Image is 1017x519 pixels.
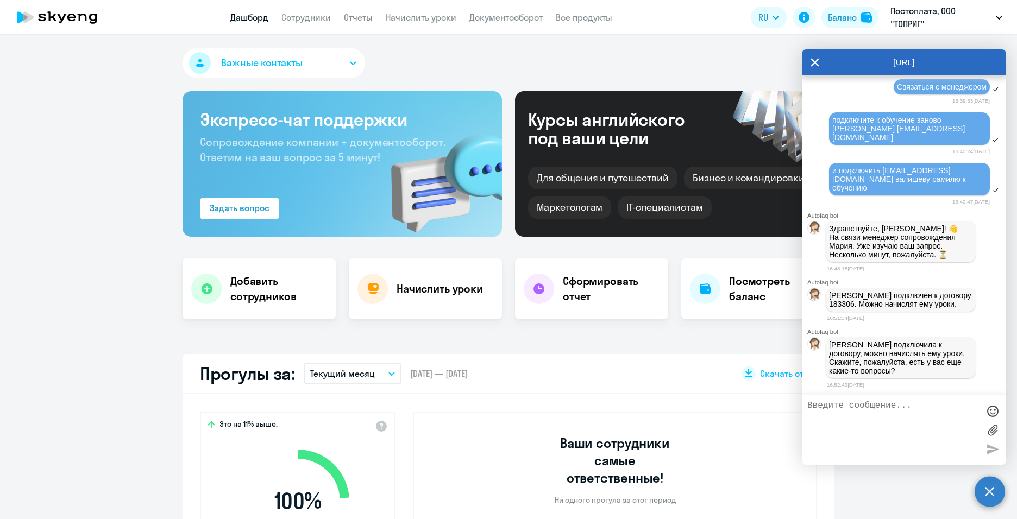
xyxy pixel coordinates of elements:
label: Лимит 10 файлов [984,422,1001,438]
button: Балансbalance [821,7,878,28]
button: Задать вопрос [200,198,279,219]
span: [DATE] — [DATE] [410,368,468,379]
div: Баланс [828,11,857,24]
div: Бизнес и командировки [684,167,813,189]
span: и подключить [EMAIL_ADDRESS][DOMAIN_NAME] валишеву рамилю к обучению [832,166,968,192]
button: Текущий месяц [304,363,401,384]
div: Задать вопрос [210,201,269,214]
a: Сотрудники [281,12,331,23]
span: 100 % [235,488,360,514]
time: 16:52:49[DATE] [827,382,864,388]
span: подключите к обучение заново [PERSON_NAME] [EMAIL_ADDRESS][DOMAIN_NAME] [832,116,965,142]
div: Autofaq bot [807,279,1006,286]
p: Здравствуйте, [PERSON_NAME]! 👋 ﻿На связи менеджер сопровождения Мария. Уже изучаю ваш запрос. Нес... [829,224,972,259]
a: Все продукты [556,12,612,23]
span: Это на 11% выше, [219,419,278,432]
a: Начислить уроки [386,12,456,23]
a: Документооборот [469,12,543,23]
span: Важные контакты [221,56,303,70]
img: bot avatar [808,221,821,237]
span: Сопровождение компании + документооборот. Ответим на ваш вопрос за 5 минут! [200,135,445,164]
button: RU [751,7,787,28]
time: 16:39:33[DATE] [952,98,990,104]
time: 16:40:47[DATE] [952,199,990,205]
div: Autofaq bot [807,328,1006,335]
button: Постоплата, ООО "ТОПРИГ" [885,4,1008,30]
time: 16:40:24[DATE] [952,148,990,154]
button: Важные контакты [183,48,365,78]
span: Связаться с менеджером [897,83,987,91]
a: Отчеты [344,12,373,23]
h3: Экспресс-чат поддержки [200,109,485,130]
img: bot avatar [808,288,821,304]
h4: Сформировать отчет [563,274,660,304]
div: Autofaq bot [807,212,1006,219]
p: [PERSON_NAME] подключила к договору, можно начислять ему уроки. Скажите, пожалуйста, есть у вас е... [829,340,972,375]
p: Текущий месяц [310,367,375,380]
div: Курсы английского под ваши цели [528,110,714,147]
a: Дашборд [230,12,268,23]
img: bg-img [375,115,502,237]
p: [PERSON_NAME] подключен к договору 183306. Можно начислят ему уроки. [829,291,972,308]
h3: Ваши сотрудники самые ответственные! [545,434,685,486]
div: IT-специалистам [618,196,711,219]
h4: Посмотреть баланс [729,274,826,304]
img: bot avatar [808,338,821,353]
span: Скачать отчет [760,368,817,379]
time: 16:51:34[DATE] [827,315,864,321]
p: Ни одного прогула за этот период [555,495,676,505]
h2: Прогулы за: [200,363,295,384]
h4: Начислить уроки [397,281,483,296]
span: RU [758,11,768,24]
img: balance [861,12,872,23]
p: Постоплата, ООО "ТОПРИГ" [890,4,991,30]
h4: Добавить сотрудников [230,274,327,304]
div: Для общения и путешествий [528,167,677,189]
time: 16:43:18[DATE] [827,265,864,271]
div: Маркетологам [528,196,611,219]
